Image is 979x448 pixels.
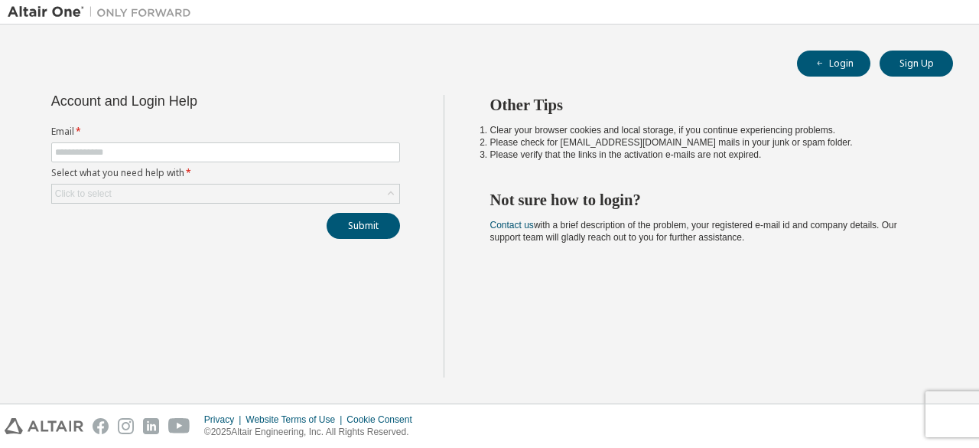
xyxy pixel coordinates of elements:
button: Login [797,51,870,77]
div: Click to select [55,188,112,200]
div: Privacy [204,414,246,426]
span: with a brief description of the problem, your registered e-mail id and company details. Our suppo... [490,220,897,243]
div: Click to select [52,185,399,203]
div: Website Terms of Use [246,414,346,426]
img: facebook.svg [93,418,109,434]
img: altair_logo.svg [5,418,83,434]
div: Account and Login Help [51,95,330,107]
img: youtube.svg [168,418,190,434]
h2: Not sure how to login? [490,190,926,210]
button: Submit [327,213,400,239]
img: Altair One [8,5,199,20]
li: Clear your browser cookies and local storage, if you continue experiencing problems. [490,124,926,136]
p: © 2025 Altair Engineering, Inc. All Rights Reserved. [204,426,421,439]
label: Select what you need help with [51,167,400,179]
img: instagram.svg [118,418,134,434]
div: Cookie Consent [346,414,421,426]
li: Please check for [EMAIL_ADDRESS][DOMAIN_NAME] mails in your junk or spam folder. [490,136,926,149]
img: linkedin.svg [143,418,159,434]
a: Contact us [490,220,534,231]
h2: Other Tips [490,95,926,115]
li: Please verify that the links in the activation e-mails are not expired. [490,149,926,161]
button: Sign Up [880,51,953,77]
label: Email [51,126,400,138]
